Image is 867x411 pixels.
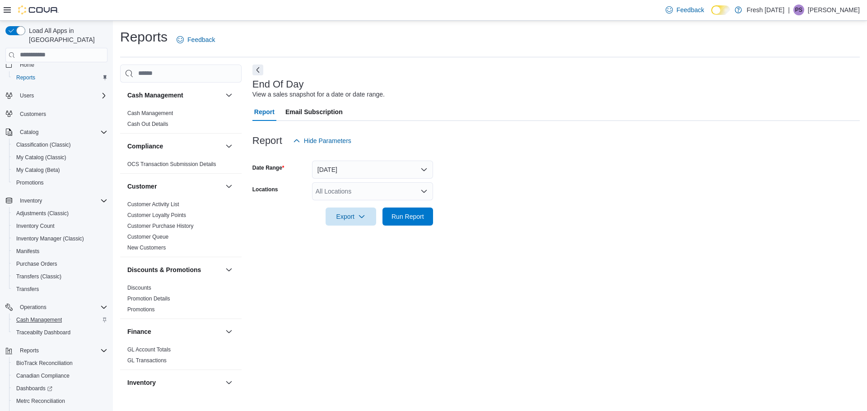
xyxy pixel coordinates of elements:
a: Classification (Classic) [13,139,75,150]
div: Discounts & Promotions [120,282,242,319]
button: Reports [16,345,42,356]
button: Operations [16,302,50,313]
span: Adjustments (Classic) [16,210,69,217]
p: Fresh [DATE] [746,5,784,15]
button: Discounts & Promotions [224,264,234,275]
img: Cova [18,5,59,14]
button: Finance [224,326,234,337]
a: Customer Loyalty Points [127,212,186,218]
h3: Discounts & Promotions [127,265,201,274]
a: Canadian Compliance [13,370,73,381]
span: Transfers (Classic) [16,273,61,280]
button: Customer [224,181,234,192]
a: Customer Purchase History [127,223,194,229]
span: My Catalog (Classic) [16,154,66,161]
div: Cash Management [120,108,242,133]
h3: Inventory [127,378,156,387]
span: Reports [13,72,107,83]
span: Hide Parameters [304,136,351,145]
span: Inventory Manager (Classic) [16,235,84,242]
h3: Report [252,135,282,146]
button: Promotions [9,176,111,189]
span: Cash Management [127,110,173,117]
span: Home [16,59,107,70]
span: Classification (Classic) [16,141,71,148]
div: Compliance [120,159,242,173]
a: Cash Management [127,110,173,116]
span: Traceabilty Dashboard [16,329,70,336]
span: Report [254,103,275,121]
span: Customer Loyalty Points [127,212,186,219]
h3: End Of Day [252,79,304,90]
button: Users [16,90,37,101]
span: Catalog [16,127,107,138]
a: Promotion Details [127,296,170,302]
a: Traceabilty Dashboard [13,327,74,338]
p: [PERSON_NAME] [808,5,860,15]
a: OCS Transaction Submission Details [127,161,216,167]
button: [DATE] [312,161,433,179]
span: Transfers (Classic) [13,271,107,282]
span: Reports [16,74,35,81]
a: Dashboards [9,382,111,395]
span: Inventory Count [16,222,55,230]
span: Reports [16,345,107,356]
span: Canadian Compliance [13,370,107,381]
span: Promotion Details [127,295,170,302]
button: Classification (Classic) [9,139,111,151]
button: Inventory [16,195,46,206]
button: Transfers [9,283,111,296]
button: Inventory Count [9,220,111,232]
span: Manifests [13,246,107,257]
button: Inventory [2,194,111,207]
span: Inventory Count [13,221,107,231]
a: My Catalog (Beta) [13,165,64,175]
a: My Catalog (Classic) [13,152,70,163]
a: Promotions [127,306,155,313]
button: Cash Management [127,91,222,100]
span: OCS Transaction Submission Details [127,161,216,168]
span: My Catalog (Beta) [16,166,60,174]
span: Reports [20,347,39,354]
span: Promotions [13,177,107,188]
span: Customer Queue [127,233,168,240]
a: Home [16,60,38,70]
span: Dashboards [16,385,52,392]
a: Inventory Manager (Classic) [13,233,88,244]
span: BioTrack Reconciliation [16,360,73,367]
a: Feedback [173,31,219,49]
button: Open list of options [420,188,428,195]
h1: Reports [120,28,168,46]
span: BioTrack Reconciliation [13,358,107,369]
a: BioTrack Reconciliation [13,358,76,369]
button: Cash Management [9,314,111,326]
button: Operations [2,301,111,314]
span: Customer Purchase History [127,222,194,230]
button: Inventory Manager (Classic) [9,232,111,245]
a: Customer Activity List [127,201,179,208]
button: Compliance [127,142,222,151]
button: Cash Management [224,90,234,101]
button: Adjustments (Classic) [9,207,111,220]
button: Manifests [9,245,111,258]
h3: Customer [127,182,157,191]
span: Metrc Reconciliation [16,397,65,405]
button: Run Report [382,208,433,226]
span: Transfers [13,284,107,295]
span: Feedback [676,5,704,14]
button: Catalog [2,126,111,139]
span: Feedback [187,35,215,44]
a: Discounts [127,285,151,291]
span: GL Account Totals [127,346,171,353]
span: Users [16,90,107,101]
a: Dashboards [13,383,56,394]
button: My Catalog (Classic) [9,151,111,164]
label: Date Range [252,164,284,171]
span: Adjustments (Classic) [13,208,107,219]
div: Paige Sampson [793,5,804,15]
span: Inventory [20,197,42,204]
button: Canadian Compliance [9,369,111,382]
p: | [788,5,790,15]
